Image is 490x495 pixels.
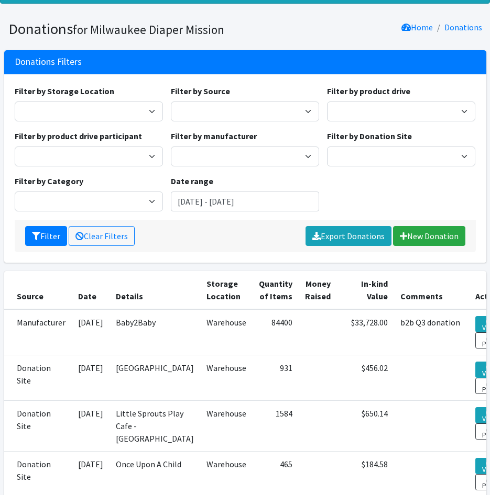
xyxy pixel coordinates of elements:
td: Donation Site [4,400,72,451]
button: Filter [25,226,67,246]
label: Filter by Source [171,85,230,97]
td: [GEOGRAPHIC_DATA] [110,355,200,400]
th: Storage Location [200,271,253,309]
label: Filter by product drive [327,85,410,97]
a: Clear Filters [69,226,135,246]
label: Filter by Category [15,175,83,187]
h3: Donations Filters [15,57,82,67]
th: Source [4,271,72,309]
td: Manufacturer [4,309,72,355]
th: Money Raised [299,271,337,309]
label: Date range [171,175,213,187]
th: In-kind Value [337,271,394,309]
td: b2b Q3 donation [394,309,469,355]
td: [DATE] [72,400,110,451]
a: Export Donations [306,226,391,246]
th: Quantity of Items [253,271,299,309]
a: New Donation [393,226,465,246]
td: $456.02 [337,355,394,400]
td: Baby2Baby [110,309,200,355]
td: Donation Site [4,355,72,400]
h1: Donations [8,20,242,38]
th: Details [110,271,200,309]
a: Home [401,22,433,32]
label: Filter by manufacturer [171,130,257,142]
td: 1584 [253,400,299,451]
a: Donations [444,22,482,32]
td: 84400 [253,309,299,355]
td: Warehouse [200,309,253,355]
td: Warehouse [200,400,253,451]
td: Little Sprouts Play Cafe - [GEOGRAPHIC_DATA] [110,400,200,451]
td: 931 [253,355,299,400]
td: [DATE] [72,355,110,400]
th: Comments [394,271,469,309]
td: Warehouse [200,355,253,400]
small: for Milwaukee Diaper Mission [73,22,224,37]
td: [DATE] [72,309,110,355]
label: Filter by Donation Site [327,130,412,142]
td: $33,728.00 [337,309,394,355]
input: January 1, 2011 - December 31, 2011 [171,192,319,211]
td: $650.14 [337,400,394,451]
th: Date [72,271,110,309]
label: Filter by Storage Location [15,85,114,97]
label: Filter by product drive participant [15,130,142,142]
